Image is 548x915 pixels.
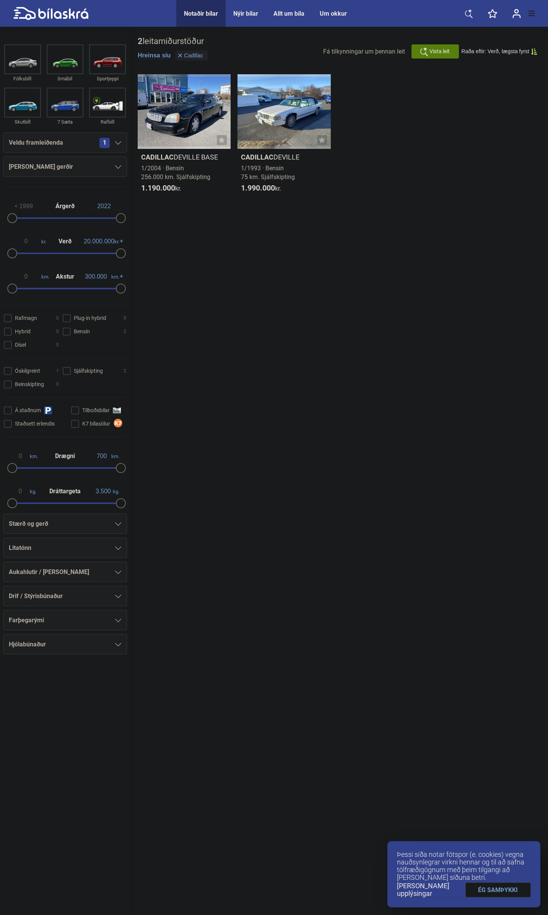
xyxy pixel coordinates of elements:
span: Veldu framleiðenda [9,137,63,148]
span: 1/2004 · Bensín 256.000 km. Sjálfskipting [141,165,210,181]
a: Allt um bíla [273,10,304,17]
div: 7 Sæta [47,117,83,126]
div: Smábíl [47,74,83,83]
span: kr. [141,184,181,193]
span: Dráttargeta [47,488,83,494]
span: km. [11,273,49,280]
b: 1.990.000 [241,183,275,192]
span: 1 [56,367,59,375]
div: Sportjeppi [89,74,126,83]
a: CadillacDEVILLE BASE1/2004 · Bensín256.000 km. Sjálfskipting1.190.000kr. [138,74,231,200]
span: kg. [94,488,119,495]
span: Litatónn [9,543,31,553]
span: Drif / Stýrisbúnaður [9,591,63,602]
span: Fá tilkynningar um þennan leit [323,48,405,55]
span: Plug-in hybrid [74,314,106,322]
span: 2 [124,328,126,336]
div: Skutbíll [4,117,41,126]
b: Cadillac [141,153,174,161]
span: Verð [57,238,73,245]
img: user-login.svg [512,9,521,18]
span: Vista leit [429,47,450,55]
span: 0 [56,328,59,336]
h2: DEVILLE BASE [138,153,231,161]
span: Drægni [53,453,77,459]
span: K7 bílasölur [82,420,110,428]
span: [PERSON_NAME] gerðir [9,161,73,172]
span: Á staðnum [15,406,41,414]
span: Hybrid [15,328,31,336]
span: 0 [56,341,59,349]
button: Hreinsa síu [138,52,171,59]
a: Nýir bílar [233,10,258,17]
span: Dísel [15,341,26,349]
div: leitarniðurstöður [138,36,210,46]
span: kr. [241,184,281,193]
div: Rafbíll [89,117,126,126]
span: Raða eftir: Verð, lægsta fyrst [462,48,529,55]
span: kr. [11,238,46,245]
span: Tilboðsbílar [82,406,110,414]
span: Cadillac [184,53,203,58]
button: Raða eftir: Verð, lægsta fyrst [462,48,537,55]
span: km. [92,453,119,460]
button: Cadillac [176,51,208,60]
b: Cadillac [241,153,273,161]
h2: DEVILLE [237,153,330,161]
span: Óskilgreint [15,367,40,375]
span: Aukahlutir / [PERSON_NAME] [9,567,89,577]
span: Stærð og gerð [9,519,48,529]
span: Hjólabúnaður [9,639,46,650]
a: [PERSON_NAME] upplýsingar [397,882,465,898]
span: Beinskipting [15,380,44,388]
span: 0 [56,314,59,322]
p: Þessi síða notar fótspor (e. cookies) vegna nauðsynlegrar virkni hennar og til að safna tölfræðig... [397,851,531,881]
span: Sjálfskipting [74,367,103,375]
span: 1/1993 · Bensín 75 km. Sjálfskipting [241,165,295,181]
span: Akstur [54,274,76,280]
span: km. [11,453,38,460]
span: Farþegarými [9,615,44,626]
span: km. [81,273,119,280]
a: Notaðir bílar [184,10,218,17]
span: Rafmagn [15,314,37,322]
span: 1 [99,138,110,148]
span: 0 [56,380,59,388]
span: kg. [11,488,36,495]
span: 0 [124,314,126,322]
span: 2 [124,367,126,375]
span: Árgerð [54,203,76,209]
a: CadillacDEVILLE1/1993 · Bensín75 km. Sjálfskipting1.990.000kr. [237,74,330,200]
b: 2 [138,36,143,46]
span: kr. [84,238,119,245]
b: 1.190.000 [141,183,175,192]
span: Bensín [74,328,90,336]
a: ÉG SAMÞYKKI [465,882,531,897]
span: Staðsett erlendis [15,420,55,428]
div: Fólksbíll [4,74,41,83]
a: Um okkur [320,10,347,17]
